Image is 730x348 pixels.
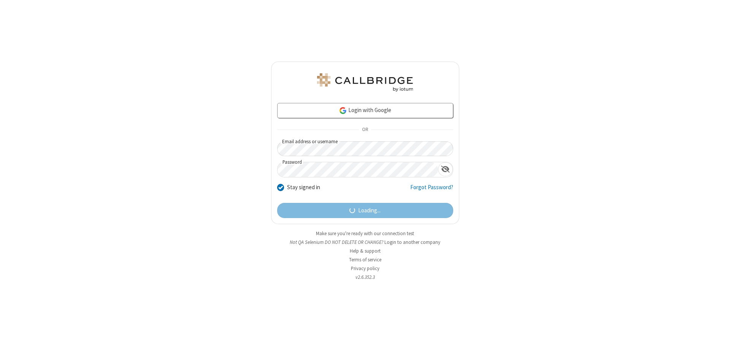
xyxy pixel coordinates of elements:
img: google-icon.png [339,106,347,115]
li: Not QA Selenium DO NOT DELETE OR CHANGE? [271,239,459,246]
div: Show password [438,162,453,176]
a: Privacy policy [351,265,379,272]
a: Login with Google [277,103,453,118]
a: Terms of service [349,256,381,263]
span: OR [359,125,371,135]
li: v2.6.352.3 [271,274,459,281]
input: Password [278,162,438,177]
label: Stay signed in [287,183,320,192]
button: Login to another company [384,239,440,246]
a: Help & support [350,248,381,254]
a: Forgot Password? [410,183,453,198]
input: Email address or username [277,141,453,156]
iframe: Chat [711,328,724,343]
img: QA Selenium DO NOT DELETE OR CHANGE [316,73,414,92]
button: Loading... [277,203,453,218]
a: Make sure you're ready with our connection test [316,230,414,237]
span: Loading... [358,206,381,215]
